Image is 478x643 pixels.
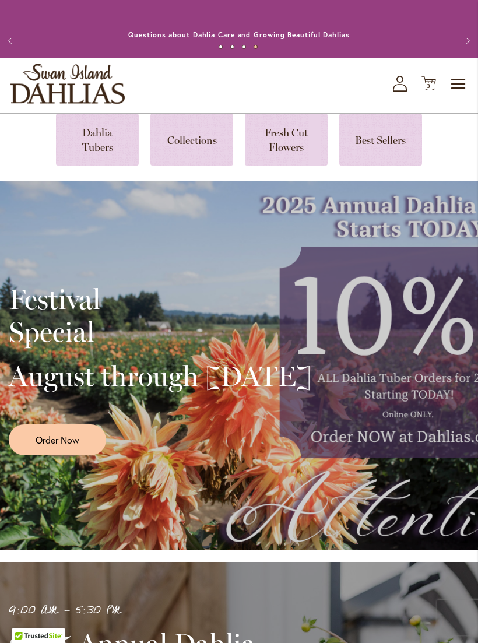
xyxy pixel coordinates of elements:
[10,64,125,104] a: store logo
[455,29,478,52] button: Next
[219,45,223,49] button: 1 of 4
[427,82,431,90] span: 3
[421,76,436,92] button: 3
[254,45,258,49] button: 4 of 4
[242,45,246,49] button: 3 of 4
[9,360,311,392] h2: August through [DATE]
[9,601,329,620] p: 9:00 AM - 5:30 PM
[9,283,311,348] h2: Festival Special
[9,424,106,455] a: Order Now
[36,433,79,447] span: Order Now
[128,30,349,39] a: Questions about Dahlia Care and Growing Beautiful Dahlias
[230,45,234,49] button: 2 of 4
